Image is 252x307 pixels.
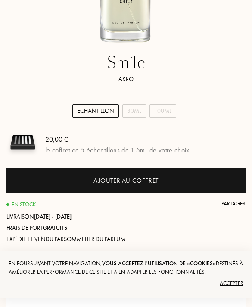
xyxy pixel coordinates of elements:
[9,276,243,290] div: Accepter
[6,235,246,244] div: Expédié et vendu par
[45,134,190,145] div: 20,00 €
[6,212,246,221] div: Livraison
[149,104,176,118] div: 100mL
[43,224,67,232] span: Gratuits
[72,104,119,118] div: Echantillon
[6,126,39,158] img: sample box
[9,259,243,276] div: En poursuivant votre navigation, destinés à améliorer la performance de ce site et à en adapter l...
[45,146,190,154] div: le coffret de 5 échantillons de 1.5mL de votre choix
[102,260,216,267] span: vous acceptez l'utilisation de «cookies»
[221,199,246,208] div: Partager
[6,223,246,233] div: Frais de port
[122,104,146,118] div: 30mL
[93,176,159,186] div: Ajouter au coffret
[64,235,125,243] span: Sommelier du Parfum
[6,200,36,209] div: En stock
[34,213,72,220] span: [DATE] - [DATE]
